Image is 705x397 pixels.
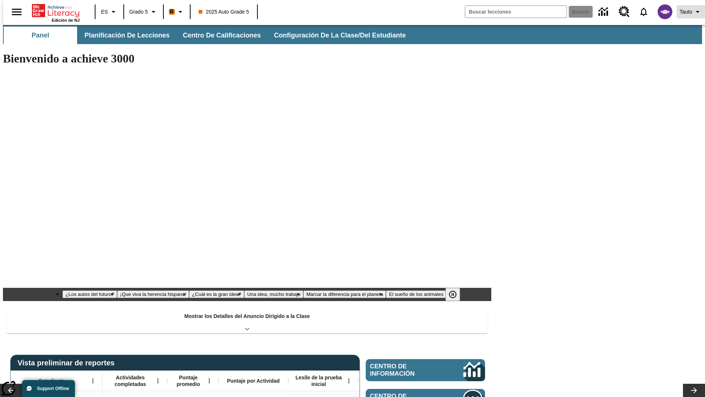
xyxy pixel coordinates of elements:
button: Diapositiva 2 ¡Que viva la herencia hispana! [117,290,189,298]
a: Centro de recursos, Se abrirá en una pestaña nueva. [614,2,634,22]
button: Abrir menú [152,375,163,386]
div: Pausar [445,288,467,301]
button: Centro de calificaciones [177,26,267,44]
button: Diapositiva 4 Una idea, mucho trabajo [244,290,303,298]
div: Mostrar los Detalles del Anuncio Dirigido a la Clase [7,308,488,333]
button: Pausar [445,288,460,301]
a: Centro de información [366,359,485,381]
button: Diapositiva 3 ¿Cuál es la gran idea? [189,290,244,298]
button: Panel [4,26,77,44]
button: Abrir menú [87,375,98,386]
button: Planificación de lecciones [79,26,176,44]
button: Abrir menú [343,375,354,386]
button: Grado: Grado 5, Elige un grado [126,5,161,18]
button: Carrusel de lecciones, seguir [683,384,705,397]
span: B [170,7,174,16]
button: Abrir el menú lateral [6,1,28,23]
span: Tauto [680,8,692,16]
a: Notificaciones [634,2,653,21]
span: Puntaje promedio [171,374,206,387]
span: Centro de información [370,363,439,378]
button: Support Offline [22,380,75,397]
img: avatar image [658,4,672,19]
span: Grado 5 [129,8,148,16]
p: Mostrar los Detalles del Anuncio Dirigido a la Clase [184,312,310,320]
button: Abrir menú [204,375,215,386]
h1: Bienvenido a achieve 3000 [3,52,491,65]
button: Diapositiva 6 El sueño de los animales [386,290,446,298]
a: Portada [32,3,80,18]
span: Actividades completadas [106,374,155,387]
span: Edición de NJ [52,18,80,22]
span: Lexile de la prueba inicial [292,374,346,387]
button: Escoja un nuevo avatar [653,2,677,21]
div: Portada [32,3,80,22]
span: Estudiante [39,378,65,384]
button: Configuración de la clase/del estudiante [268,26,412,44]
div: Subbarra de navegación [3,25,702,44]
button: Diapositiva 1 ¿Los autos del futuro? [62,290,117,298]
a: Centro de información [594,2,614,22]
button: Lenguaje: ES, Selecciona un idioma [98,5,121,18]
span: ES [101,8,108,16]
div: Subbarra de navegación [3,26,412,44]
span: Support Offline [37,386,69,391]
span: Puntaje por Actividad [227,378,279,384]
button: Boost El color de la clase es anaranjado. Cambiar el color de la clase. [166,5,188,18]
button: Diapositiva 5 Marcar la diferencia para el planeta [303,290,386,298]
input: Buscar campo [465,6,567,18]
span: Vista preliminar de reportes [18,359,118,367]
span: 2025 Auto Grade 5 [199,8,249,16]
button: Perfil/Configuración [677,5,705,18]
